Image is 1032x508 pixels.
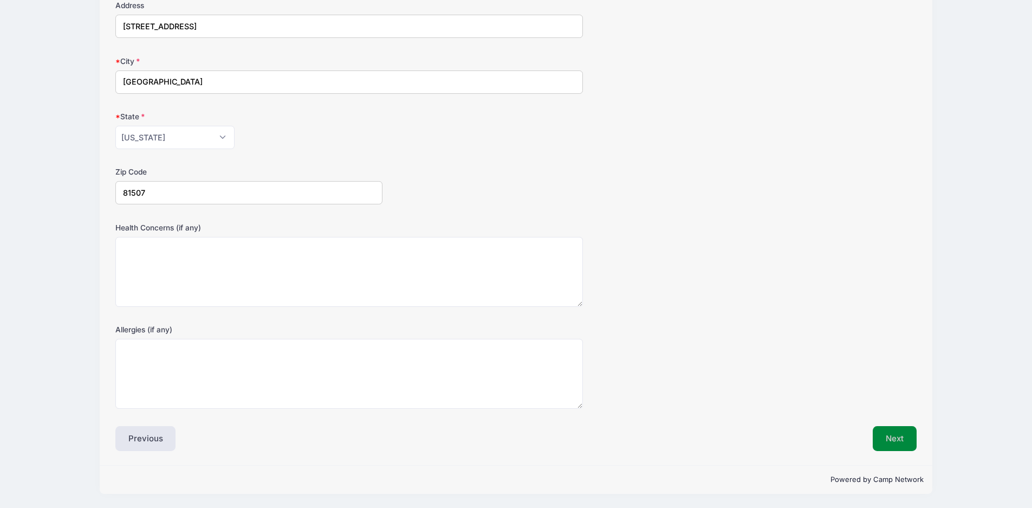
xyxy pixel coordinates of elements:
p: Powered by Camp Network [108,474,924,485]
input: xxxxx [115,181,382,204]
label: Zip Code [115,166,382,177]
label: City [115,56,382,67]
label: State [115,111,382,122]
label: Health Concerns (if any) [115,222,382,233]
button: Previous [115,426,176,451]
label: Allergies (if any) [115,324,382,335]
button: Next [873,426,917,451]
